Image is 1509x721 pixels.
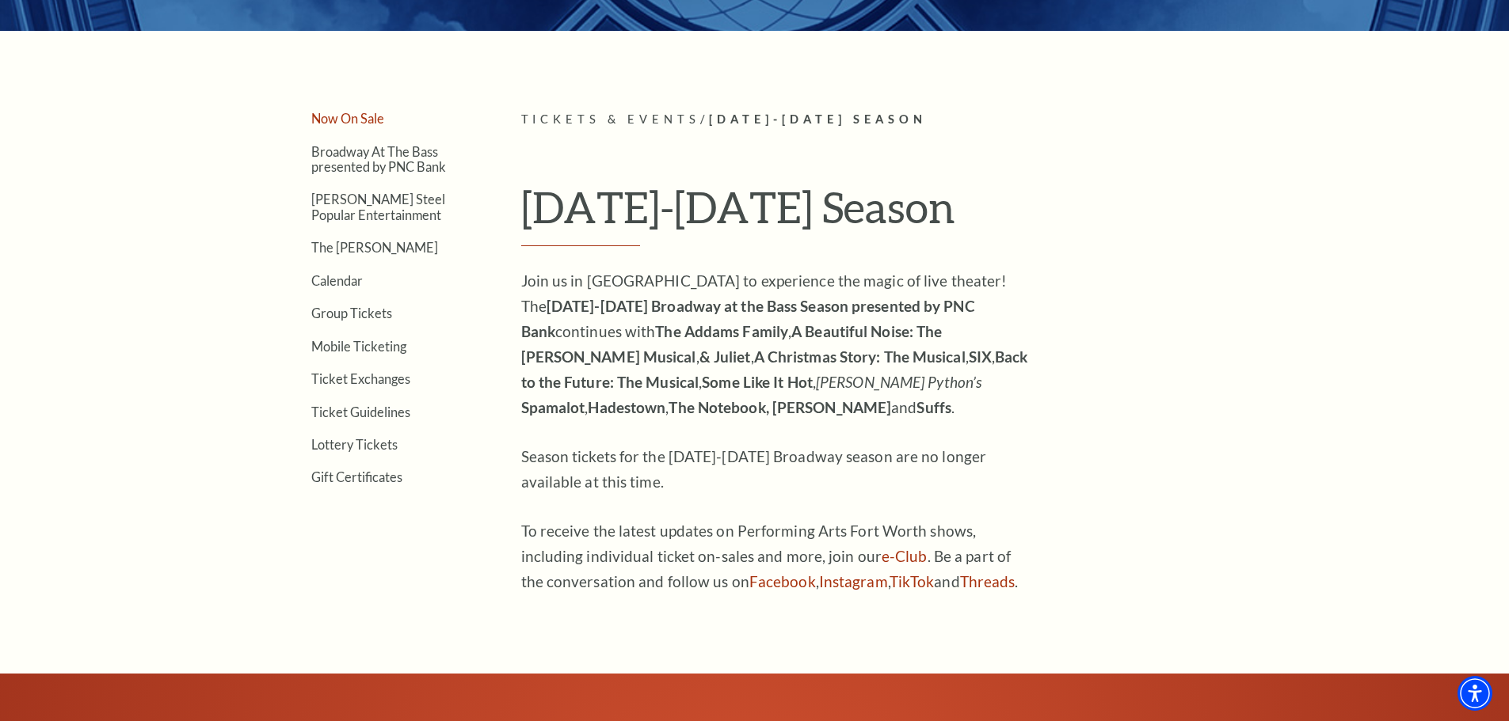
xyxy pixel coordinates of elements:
[969,347,992,366] strong: SIX
[521,297,975,340] strong: [DATE]-[DATE] Broadway at the Bass Season presented by PNC Bank
[521,518,1036,594] p: To receive the latest updates on Performing Arts Fort Worth shows, including individual ticket on...
[311,273,363,288] a: Calendar
[819,572,888,590] a: Instagram - open in a new tab
[521,181,1246,246] h1: [DATE]-[DATE] Season
[709,112,927,126] span: [DATE]-[DATE] Season
[521,444,1036,495] p: Season tickets for the [DATE]-[DATE] Broadway season are no longer available at this time.
[882,547,928,565] a: e-Club
[521,322,943,366] strong: A Beautiful Noise: The [PERSON_NAME] Musical
[311,404,410,419] a: Ticket Guidelines
[311,192,445,222] a: [PERSON_NAME] Steel Popular Entertainment
[699,347,751,366] strong: & Juliet
[311,111,384,126] a: Now On Sale
[669,398,891,416] strong: The Notebook, [PERSON_NAME]
[702,373,813,391] strong: Some Like It Hot
[655,322,788,340] strong: The Addams Family
[754,347,966,366] strong: A Christmas Story: The Musical
[311,305,392,321] a: Group Tickets
[1458,676,1492,711] div: Accessibility Menu
[749,572,816,590] a: Facebook - open in a new tab
[521,112,701,126] span: Tickets & Events
[916,398,951,416] strong: Suffs
[521,268,1036,420] p: Join us in [GEOGRAPHIC_DATA] to experience the magic of live theater! The continues with , , , , ...
[960,572,1016,590] a: Threads - open in a new tab
[816,373,981,391] em: [PERSON_NAME] Python’s
[521,347,1028,391] strong: Back to the Future: The Musical
[311,469,402,484] a: Gift Certificates
[311,144,446,174] a: Broadway At The Bass presented by PNC Bank
[521,110,1246,130] p: /
[588,398,665,416] strong: Hadestown
[890,572,935,590] a: TikTok - open in a new tab
[521,398,585,416] strong: Spamalot
[311,240,438,255] a: The [PERSON_NAME]
[311,371,410,386] a: Ticket Exchanges
[311,437,398,452] a: Lottery Tickets
[311,339,406,354] a: Mobile Ticketing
